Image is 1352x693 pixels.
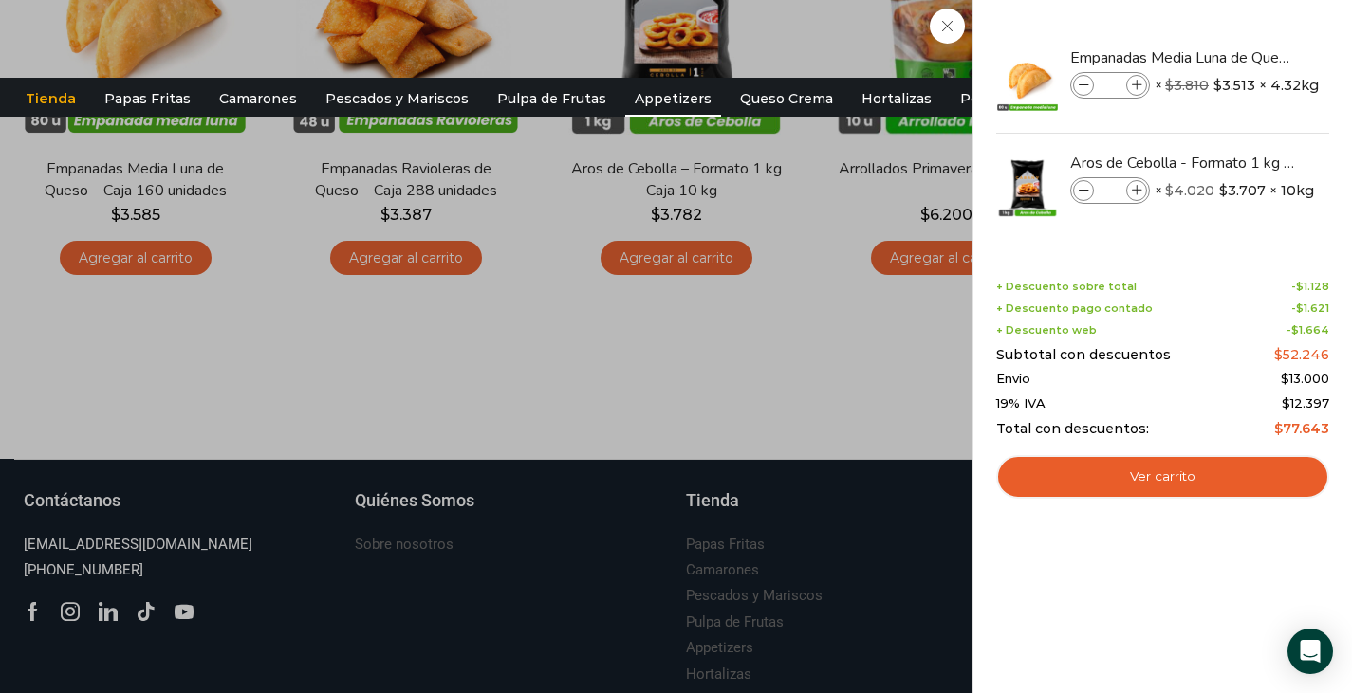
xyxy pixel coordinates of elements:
[1291,302,1329,315] span: -
[1287,629,1333,674] div: Open Intercom Messenger
[1165,182,1174,199] span: $
[316,81,478,117] a: Pescados y Mariscos
[951,81,1012,117] a: Pollos
[1296,280,1304,293] span: $
[1291,281,1329,293] span: -
[1281,371,1289,386] span: $
[1070,47,1296,68] a: Empanadas Media Luna de Queso - Caja 160 unidades
[210,81,306,117] a: Camarones
[1070,153,1296,173] a: Aros de Cebolla - Formato 1 kg - Caja 10 kg
[1165,77,1209,94] bdi: 3.810
[996,372,1030,387] span: Envío
[996,347,1171,363] span: Subtotal con descuentos
[1296,301,1304,315] span: $
[1282,395,1290,410] span: $
[1213,76,1222,95] span: $
[1274,346,1283,363] span: $
[1282,395,1329,410] span: 12.397
[95,81,200,117] a: Papas Fritas
[996,324,1097,337] span: + Descuento web
[1274,346,1329,363] bdi: 52.246
[852,81,941,117] a: Hortalizas
[1274,420,1283,437] span: $
[996,455,1329,499] a: Ver carrito
[1219,181,1228,200] span: $
[996,396,1046,411] span: 19% IVA
[488,81,616,117] a: Pulpa de Frutas
[1213,76,1255,95] bdi: 3.513
[1165,77,1174,94] span: $
[1274,420,1329,437] bdi: 77.643
[1291,323,1299,337] span: $
[625,81,721,117] a: Appetizers
[1287,324,1329,337] span: -
[1155,72,1319,99] span: × × 4.32kg
[1096,75,1124,96] input: Product quantity
[1155,177,1314,204] span: × × 10kg
[1165,182,1214,199] bdi: 4.020
[1096,180,1124,201] input: Product quantity
[996,302,1153,315] span: + Descuento pago contado
[996,281,1137,293] span: + Descuento sobre total
[1281,371,1329,386] bdi: 13.000
[996,421,1149,437] span: Total con descuentos:
[1296,301,1329,315] bdi: 1.621
[1291,323,1329,337] bdi: 1.664
[1296,280,1329,293] bdi: 1.128
[1219,181,1266,200] bdi: 3.707
[16,81,85,117] a: Tienda
[731,81,843,117] a: Queso Crema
